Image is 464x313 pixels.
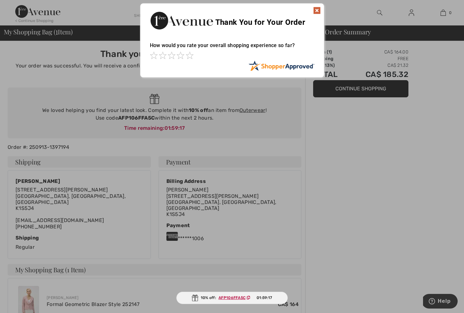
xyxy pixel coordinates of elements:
[176,292,288,304] div: 10% off:
[192,295,198,301] img: Gift.svg
[313,7,321,14] img: x
[215,18,305,27] span: Thank You for Your Order
[219,296,245,300] ins: AFP106FFA5C
[257,295,272,301] span: 01:59:17
[150,10,213,31] img: Thank You for Your Order
[15,4,28,10] span: Help
[150,36,314,60] div: How would you rate your overall shopping experience so far?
